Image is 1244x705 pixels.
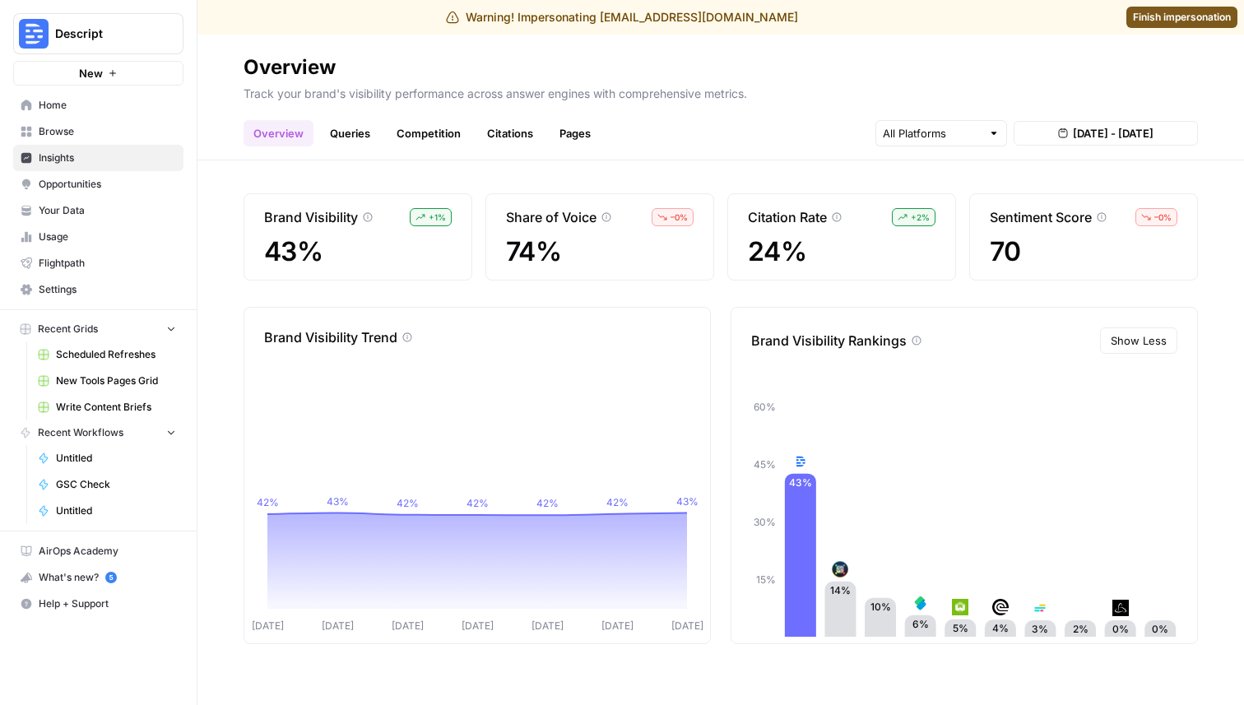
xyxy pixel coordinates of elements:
[789,476,812,489] text: 43%
[1073,623,1088,635] text: 2%
[429,211,446,224] span: + 1 %
[792,453,809,470] img: xvlm1tp7ydqmv3akr6p4ptg0hnp0
[748,207,827,227] p: Citation Rate
[56,373,176,388] span: New Tools Pages Grid
[56,451,176,466] span: Untitled
[387,120,471,146] a: Competition
[56,477,176,492] span: GSC Check
[756,573,776,586] tspan: 15%
[830,584,851,596] text: 14%
[506,237,694,267] span: 74%
[244,54,336,81] div: Overview
[105,572,117,583] a: 5
[55,26,155,42] span: Descript
[244,81,1198,102] p: Track your brand's visibility performance across answer engines with comprehensive metrics.
[13,538,183,564] a: AirOps Academy
[671,211,688,224] span: – 0 %
[990,237,1177,267] span: 70
[56,347,176,362] span: Scheduled Refreshes
[1111,332,1167,349] span: Show Less
[244,120,313,146] a: Overview
[39,596,176,611] span: Help + Support
[1032,600,1048,616] img: mcmhkv09b4vf98jn9w53sqh8s3rw
[39,98,176,113] span: Home
[462,619,494,632] tspan: [DATE]
[992,622,1009,634] text: 4%
[911,211,930,224] span: + 2 %
[320,120,380,146] a: Queries
[30,445,183,471] a: Untitled
[912,595,929,611] img: 8q8h41lpbhazri59gm37sdwuo12p
[466,497,489,509] tspan: 42%
[477,120,543,146] a: Citations
[883,125,982,141] input: All Platforms
[39,203,176,218] span: Your Data
[446,9,798,26] div: Warning! Impersonating [EMAIL_ADDRESS][DOMAIN_NAME]
[392,619,424,632] tspan: [DATE]
[1100,327,1177,354] button: Show Less
[13,420,183,445] button: Recent Workflows
[550,120,601,146] a: Pages
[252,619,284,632] tspan: [DATE]
[832,561,848,577] img: 0cl8bkmm1hafi60l7by46bsitk8i
[1112,623,1129,635] text: 0%
[109,573,113,582] text: 5
[56,503,176,518] span: Untitled
[676,495,699,508] tspan: 43%
[754,516,776,528] tspan: 30%
[39,544,176,559] span: AirOps Academy
[30,368,183,394] a: New Tools Pages Grid
[30,341,183,368] a: Scheduled Refreshes
[322,619,354,632] tspan: [DATE]
[13,591,183,617] button: Help + Support
[30,498,183,524] a: Untitled
[748,237,935,267] span: 24%
[992,599,1009,615] img: 1npgix5phlv73kdu5no8jwfw9ck7
[953,622,968,634] text: 5%
[606,496,629,508] tspan: 42%
[264,237,452,267] span: 43%
[13,13,183,54] button: Workspace: Descript
[671,619,703,632] tspan: [DATE]
[870,601,891,613] text: 10%
[30,471,183,498] a: GSC Check
[1126,7,1237,28] a: Finish impersonation
[56,400,176,415] span: Write Content Briefs
[1112,600,1129,616] img: wqf159b85fwtutdc6zaxpt4o1g43
[531,619,564,632] tspan: [DATE]
[13,276,183,303] a: Settings
[13,118,183,145] a: Browse
[952,599,968,615] img: swlemcc553xkg34nc4m4couwe7pc
[13,564,183,591] button: What's new? 5
[38,322,98,336] span: Recent Grids
[536,497,559,509] tspan: 42%
[13,224,183,250] a: Usage
[397,497,419,509] tspan: 42%
[39,177,176,192] span: Opportunities
[754,458,776,471] tspan: 45%
[13,145,183,171] a: Insights
[13,250,183,276] a: Flightpath
[39,151,176,165] span: Insights
[39,124,176,139] span: Browse
[13,92,183,118] a: Home
[13,317,183,341] button: Recent Grids
[1133,10,1231,25] span: Finish impersonation
[751,331,907,350] p: Brand Visibility Rankings
[13,61,183,86] button: New
[13,197,183,224] a: Your Data
[39,230,176,244] span: Usage
[257,496,279,508] tspan: 42%
[13,171,183,197] a: Opportunities
[264,327,397,347] p: Brand Visibility Trend
[39,282,176,297] span: Settings
[1152,623,1168,635] text: 0%
[1014,121,1198,146] button: [DATE] - [DATE]
[1032,623,1048,635] text: 3%
[19,19,49,49] img: Descript Logo
[912,618,929,630] text: 6%
[754,401,776,413] tspan: 60%
[990,207,1092,227] p: Sentiment Score
[39,256,176,271] span: Flightpath
[38,425,123,440] span: Recent Workflows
